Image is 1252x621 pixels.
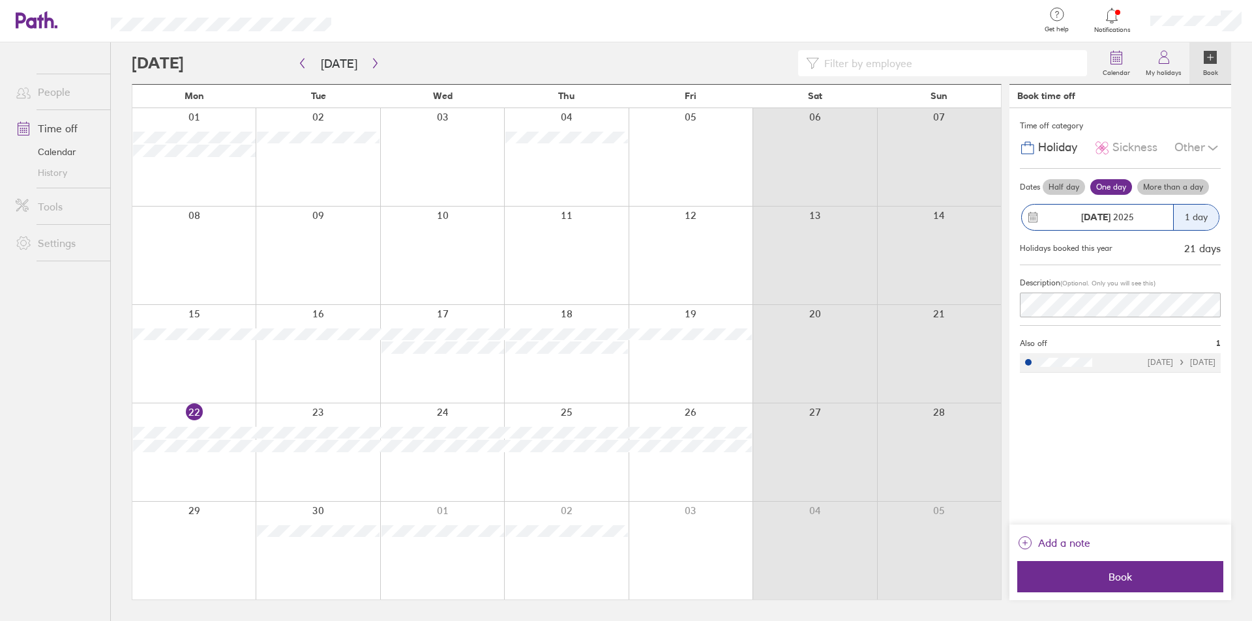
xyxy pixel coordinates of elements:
[1020,116,1221,136] div: Time off category
[1026,571,1214,583] span: Book
[1184,242,1221,254] div: 21 days
[1036,25,1078,33] span: Get help
[1038,532,1090,553] span: Add a note
[1137,179,1209,195] label: More than a day
[1138,65,1189,77] label: My holidays
[1060,279,1155,287] span: (Optional. Only you will see this)
[685,91,696,101] span: Fri
[1095,65,1138,77] label: Calendar
[1017,561,1223,592] button: Book
[558,91,574,101] span: Thu
[1017,532,1090,553] button: Add a note
[1081,211,1110,223] strong: [DATE]
[1195,65,1226,77] label: Book
[1095,42,1138,84] a: Calendar
[311,91,326,101] span: Tue
[1091,26,1133,34] span: Notifications
[310,53,368,74] button: [DATE]
[1020,244,1112,253] div: Holidays booked this year
[5,141,110,162] a: Calendar
[1038,141,1077,154] span: Holiday
[1189,42,1231,84] a: Book
[1020,197,1221,237] button: [DATE] 20251 day
[5,230,110,256] a: Settings
[808,91,822,101] span: Sat
[5,162,110,183] a: History
[931,91,947,101] span: Sun
[5,79,110,105] a: People
[5,115,110,141] a: Time off
[1174,136,1221,160] div: Other
[1020,182,1040,192] span: Dates
[1017,91,1075,101] div: Book time off
[433,91,453,101] span: Wed
[1043,179,1085,195] label: Half day
[1173,205,1219,230] div: 1 day
[1081,212,1134,222] span: 2025
[1020,278,1060,287] span: Description
[1138,42,1189,84] a: My holidays
[5,194,110,220] a: Tools
[185,91,204,101] span: Mon
[1148,358,1215,367] div: [DATE] [DATE]
[1090,179,1132,195] label: One day
[819,51,1079,76] input: Filter by employee
[1091,7,1133,34] a: Notifications
[1216,339,1221,348] span: 1
[1020,339,1047,348] span: Also off
[1112,141,1157,154] span: Sickness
